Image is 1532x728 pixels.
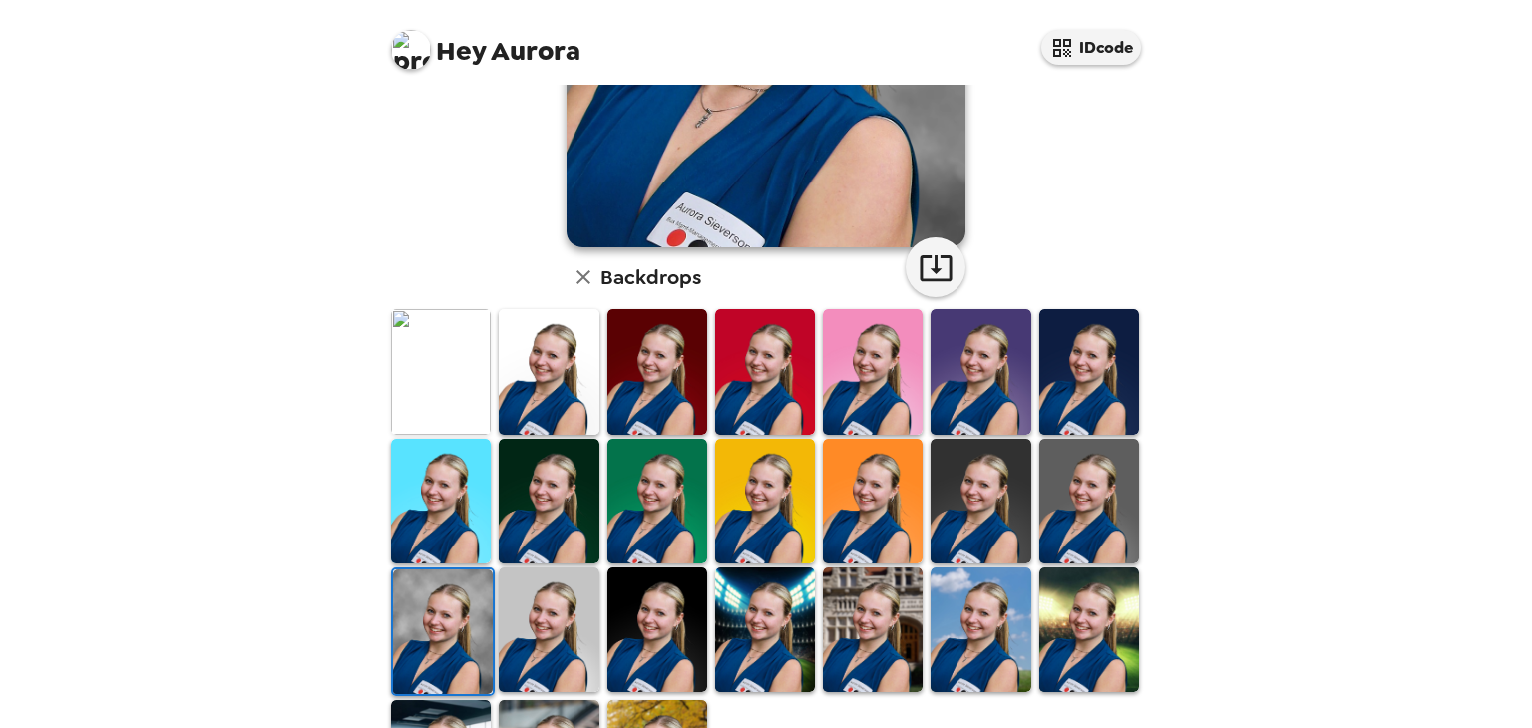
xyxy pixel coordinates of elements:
[391,309,491,434] img: Original
[1041,30,1141,65] button: IDcode
[436,33,486,69] span: Hey
[600,261,701,293] h6: Backdrops
[391,20,580,65] span: Aurora
[391,30,431,70] img: profile pic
